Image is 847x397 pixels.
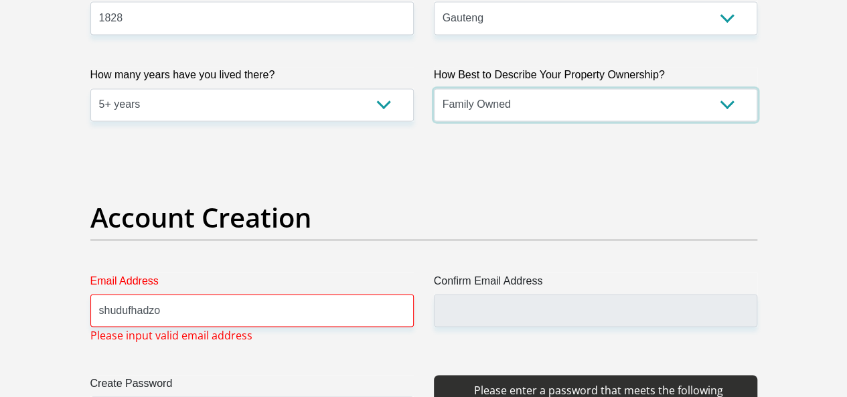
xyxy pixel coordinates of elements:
[434,272,757,294] label: Confirm Email Address
[90,67,414,88] label: How many years have you lived there?
[434,67,757,88] label: How Best to Describe Your Property Ownership?
[90,1,414,34] input: Postal Code
[90,294,414,327] input: Email Address
[90,202,757,234] h2: Account Creation
[90,375,414,396] label: Create Password
[90,327,252,343] span: Please input valid email address
[434,88,757,121] select: Please select a value
[90,272,414,294] label: Email Address
[90,88,414,121] select: Please select a value
[434,294,757,327] input: Confirm Email Address
[434,1,757,34] select: Please Select a Province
